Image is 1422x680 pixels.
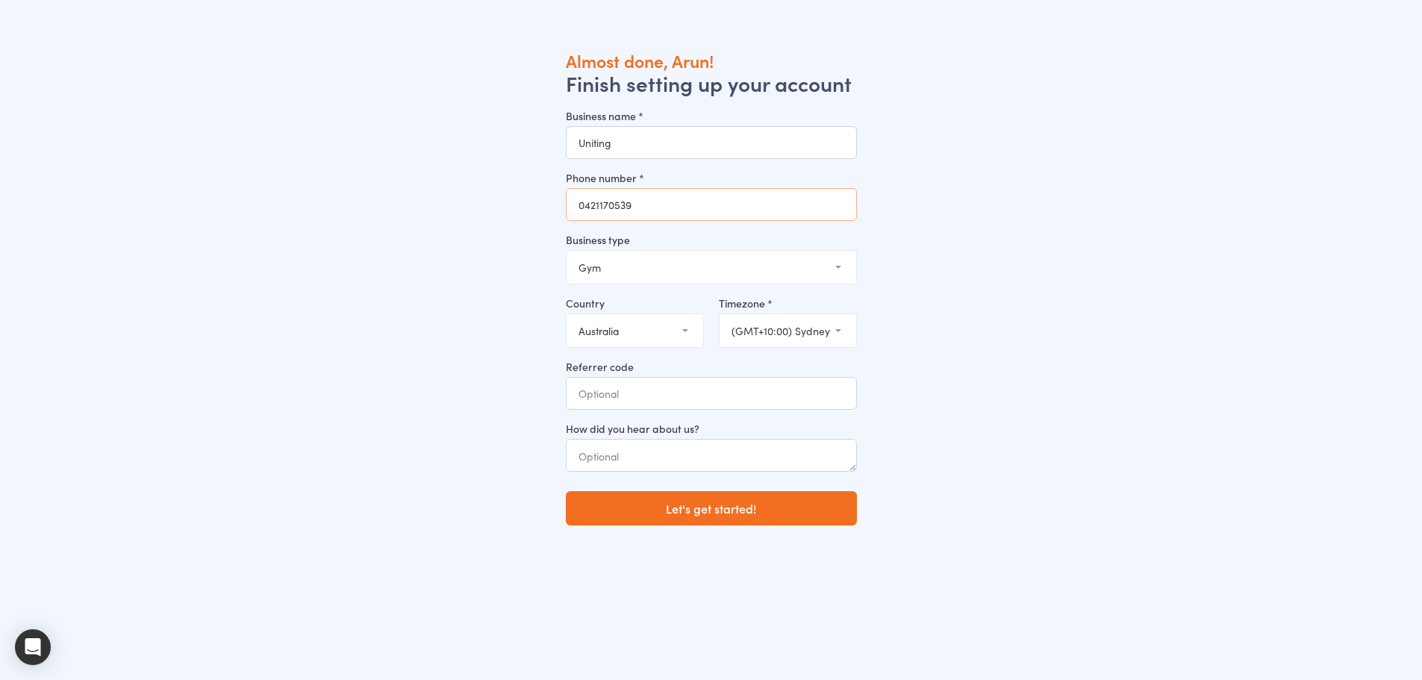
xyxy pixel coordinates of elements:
h2: Finish setting up your account [566,72,857,94]
label: How did you hear about us? [566,421,857,436]
label: Country [566,296,704,311]
label: Business type [566,232,857,247]
label: Phone number * [566,170,857,185]
label: Referrer code [566,359,857,374]
label: Timezone * [719,296,857,311]
div: Open Intercom Messenger [15,629,51,665]
input: Business name [566,126,857,159]
input: Optional [566,377,857,410]
h1: Almost done, Arun! [566,49,857,72]
label: Business name * [566,108,857,123]
input: Phone number [566,188,857,221]
button: Let's get started! [566,491,857,525]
